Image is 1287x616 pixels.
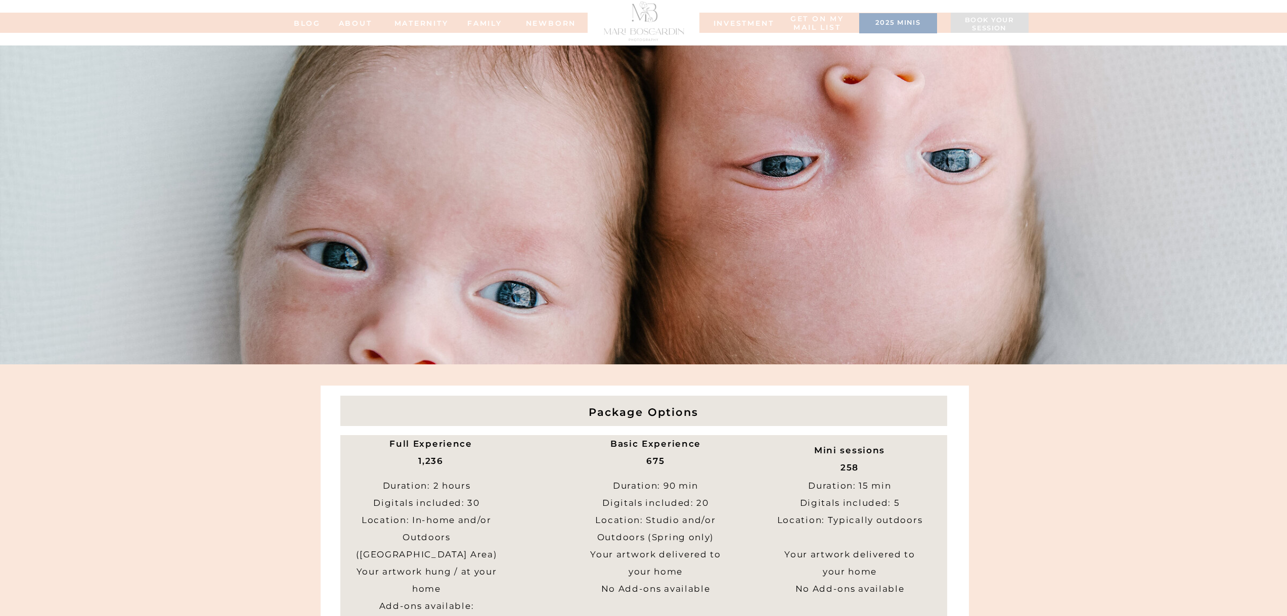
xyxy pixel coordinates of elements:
p: Basic Experience 675 [553,435,759,506]
a: 2025 minis [864,19,932,29]
a: ABOUT [328,19,383,26]
a: Book your session [956,16,1024,33]
p: Mini sessions 258 [813,442,887,485]
a: INVESTMENT [714,19,764,26]
a: FAMILy [465,19,505,26]
a: Get on my MAIL list [789,15,846,32]
h2: Package Options [340,402,947,426]
a: BLOG [287,19,328,26]
a: NEWBORN [522,19,580,26]
p: Full Experience 1,236 [336,435,526,512]
a: MATERNITY [394,19,435,26]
